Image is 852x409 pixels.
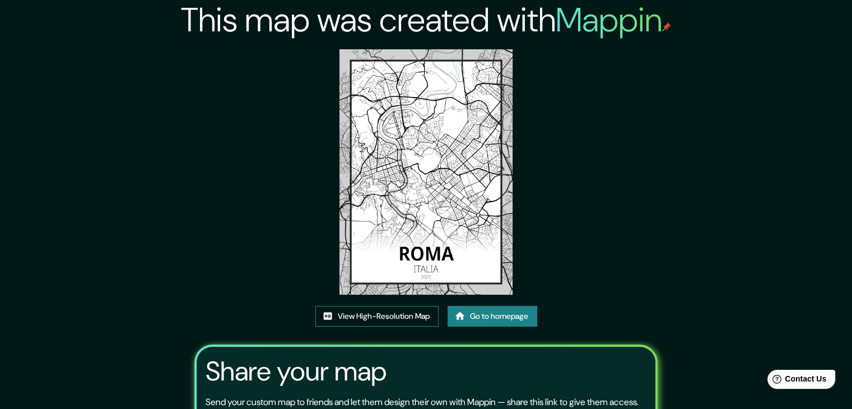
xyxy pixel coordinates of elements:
[662,22,671,31] img: mappin-pin
[315,306,439,327] a: View High-Resolution Map
[206,396,639,409] p: Send your custom map to friends and let them design their own with Mappin — share this link to gi...
[206,356,387,387] h3: Share your map
[752,365,840,397] iframe: Help widget launcher
[339,49,513,295] img: created-map
[448,306,537,327] a: Go to homepage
